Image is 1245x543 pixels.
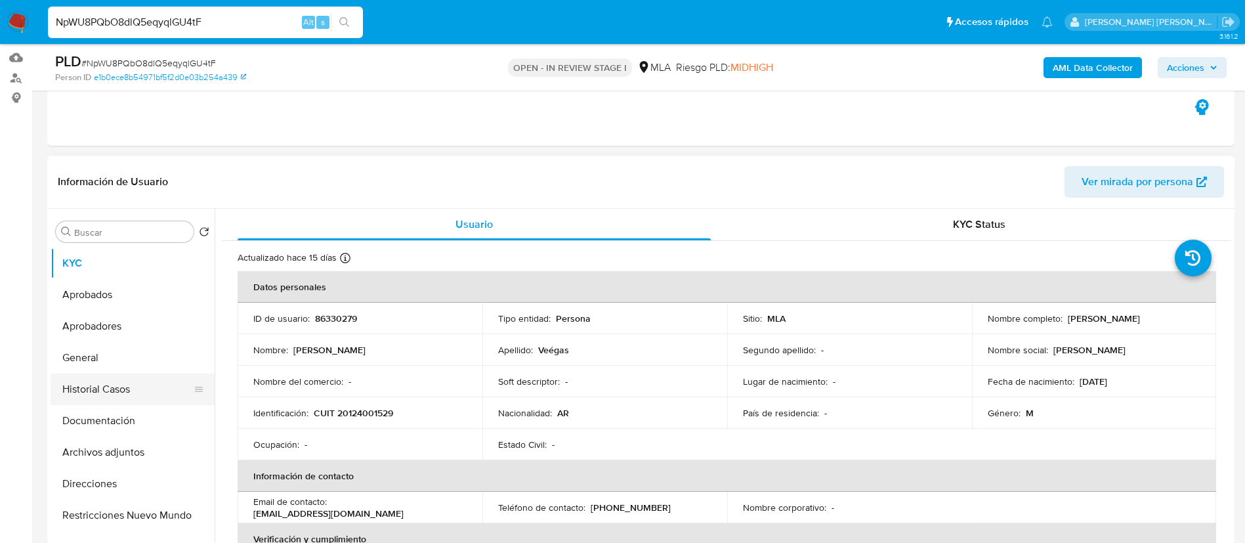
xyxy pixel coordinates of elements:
[676,60,773,75] span: Riesgo PLD:
[557,407,569,419] p: AR
[953,217,1005,232] span: KYC Status
[293,344,366,356] p: [PERSON_NAME]
[1080,376,1107,387] p: [DATE]
[824,407,827,419] p: -
[74,227,188,238] input: Buscar
[455,217,493,232] span: Usuario
[238,460,1216,492] th: Información de contacto
[498,407,552,419] p: Nacionalidad :
[743,502,826,513] p: Nombre corporativo :
[303,16,314,28] span: Alt
[498,502,585,513] p: Teléfono de contacto :
[51,468,215,500] button: Direcciones
[94,72,246,83] a: e1b0ece8b54971bf5f2d0e03b254a439
[498,344,533,356] p: Apellido :
[743,407,819,419] p: País de residencia :
[833,376,835,387] p: -
[1082,166,1193,198] span: Ver mirada por persona
[51,405,215,437] button: Documentación
[48,14,363,31] input: Buscar usuario o caso...
[314,407,393,419] p: CUIT 20124001529
[498,313,551,324] p: Tipo entidad :
[556,313,591,324] p: Persona
[498,439,547,450] p: Estado Civil :
[253,439,299,450] p: Ocupación :
[253,313,310,324] p: ID de usuario :
[51,437,215,468] button: Archivos adjuntos
[821,344,824,356] p: -
[1158,57,1227,78] button: Acciones
[238,271,1216,303] th: Datos personales
[730,60,773,75] span: MIDHIGH
[55,72,91,83] b: Person ID
[58,175,168,188] h1: Información de Usuario
[315,313,357,324] p: 86330279
[591,502,671,513] p: [PHONE_NUMBER]
[508,58,632,77] p: OPEN - IN REVIEW STAGE I
[253,407,308,419] p: Identificación :
[238,251,337,264] p: Actualizado hace 15 días
[331,13,358,32] button: search-icon
[81,56,216,70] span: # NpWU8PQbO8dlQ5eqyqlGU4tF
[253,496,327,508] p: Email de contacto :
[61,227,72,237] button: Buscar
[1219,31,1238,41] span: 3.161.2
[253,376,343,387] p: Nombre del comercio :
[538,344,569,356] p: Veégas
[637,60,671,75] div: MLA
[51,279,215,311] button: Aprobados
[1085,16,1217,28] p: maria.acosta@mercadolibre.com
[552,439,555,450] p: -
[253,344,288,356] p: Nombre :
[955,15,1028,29] span: Accesos rápidos
[321,16,325,28] span: s
[743,313,762,324] p: Sitio :
[1053,57,1133,78] b: AML Data Collector
[199,227,209,241] button: Volver al orden por defecto
[51,500,215,531] button: Restricciones Nuevo Mundo
[988,344,1048,356] p: Nombre social :
[1026,407,1034,419] p: M
[1053,344,1126,356] p: [PERSON_NAME]
[988,313,1063,324] p: Nombre completo :
[1068,313,1140,324] p: [PERSON_NAME]
[55,51,81,72] b: PLD
[1167,57,1204,78] span: Acciones
[1221,15,1235,29] a: Salir
[1044,57,1142,78] button: AML Data Collector
[743,376,828,387] p: Lugar de nacimiento :
[305,439,307,450] p: -
[51,248,215,279] button: KYC
[988,376,1074,387] p: Fecha de nacimiento :
[767,313,786,324] p: MLA
[988,407,1021,419] p: Género :
[51,342,215,374] button: General
[51,374,204,405] button: Historial Casos
[1042,16,1053,28] a: Notificaciones
[743,344,816,356] p: Segundo apellido :
[253,508,404,519] p: [EMAIL_ADDRESS][DOMAIN_NAME]
[1065,166,1224,198] button: Ver mirada por persona
[832,502,834,513] p: -
[565,376,568,387] p: -
[51,311,215,342] button: Aprobadores
[498,376,560,387] p: Soft descriptor :
[348,376,351,387] p: -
